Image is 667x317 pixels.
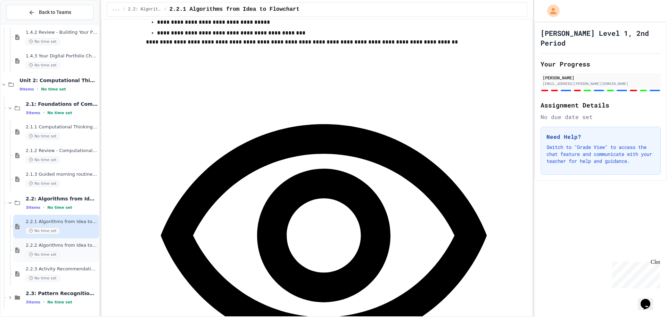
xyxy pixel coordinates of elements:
[26,111,40,115] span: 3 items
[123,7,125,12] span: /
[43,299,44,305] span: •
[26,172,98,177] span: 2.1.3 Guided morning routine flowchart
[26,196,98,202] span: 2.2: Algorithms from Idea to Flowchart
[609,259,660,288] iframe: chat widget
[541,100,661,110] h2: Assignment Details
[546,144,655,165] p: Switch to "Grade View" to access the chat feature and communicate with your teacher for help and ...
[47,205,72,210] span: No time set
[39,9,71,16] span: Back to Teams
[26,38,60,45] span: No time set
[541,113,661,121] div: No due date set
[37,86,38,92] span: •
[26,228,60,234] span: No time set
[26,219,98,225] span: 2.2.1 Algorithms from Idea to Flowchart
[541,28,661,48] h1: [PERSON_NAME] Level 1, 2nd Period
[26,157,60,163] span: No time set
[546,133,655,141] h3: Need Help?
[19,77,98,84] span: Unit 2: Computational Thinking & Problem-Solving
[26,275,60,282] span: No time set
[43,205,44,210] span: •
[26,243,98,248] span: 2.2.2 Algorithms from Idea to Flowchart - Review
[26,53,98,59] span: 1.4.3 Your Digital Portfolio Challenge
[541,59,661,69] h2: Your Progress
[26,205,40,210] span: 3 items
[128,7,162,12] span: 2.2: Algorithms from Idea to Flowchart
[47,111,72,115] span: No time set
[170,5,299,14] span: 2.2.1 Algorithms from Idea to Flowchart
[43,110,44,116] span: •
[26,266,98,272] span: 2.2.3 Activity Recommendation Algorithm
[26,30,98,35] span: 1.4.2 Review - Building Your Professional Online Presence
[26,148,98,154] span: 2.1.2 Review - Computational Thinking and Problem Solving
[26,62,60,69] span: No time set
[113,7,120,12] span: ...
[543,81,659,86] div: [EMAIL_ADDRESS][PERSON_NAME][DOMAIN_NAME]
[164,7,167,12] span: /
[26,300,40,304] span: 3 items
[6,5,93,20] button: Back to Teams
[543,74,659,81] div: [PERSON_NAME]
[26,290,98,296] span: 2.3: Pattern Recognition & Decomposition
[26,180,60,187] span: No time set
[41,87,66,92] span: No time set
[26,101,98,107] span: 2.1: Foundations of Computational Thinking
[47,300,72,304] span: No time set
[540,3,561,19] div: My Account
[19,87,34,92] span: 9 items
[26,124,98,130] span: 2.1.1 Computational Thinking and Problem Solving
[26,251,60,258] span: No time set
[26,133,60,140] span: No time set
[3,3,48,44] div: Chat with us now!Close
[638,289,660,310] iframe: chat widget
